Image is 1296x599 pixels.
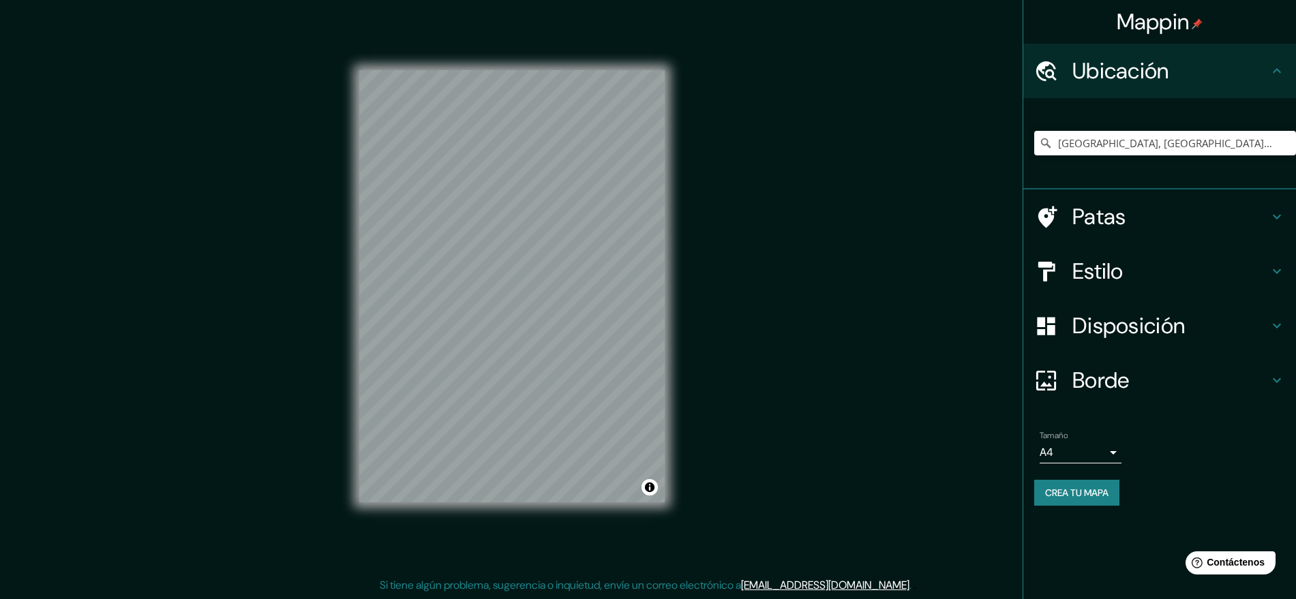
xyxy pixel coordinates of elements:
font: Patas [1072,202,1126,231]
font: A4 [1040,445,1053,459]
button: Activar o desactivar atribución [642,479,658,495]
font: Si tiene algún problema, sugerencia o inquietud, envíe un correo electrónico a [380,578,741,592]
font: Disposición [1072,311,1185,340]
canvas: Mapa [359,70,665,502]
font: Ubicación [1072,57,1169,85]
div: Borde [1023,353,1296,408]
div: A4 [1040,442,1121,463]
font: . [911,577,914,592]
font: Crea tu mapa [1045,487,1109,499]
button: Crea tu mapa [1034,480,1119,506]
font: . [909,578,911,592]
font: Mappin [1117,7,1190,36]
font: Borde [1072,366,1130,395]
div: Disposición [1023,298,1296,353]
div: Patas [1023,189,1296,244]
input: Elige tu ciudad o zona [1034,131,1296,155]
img: pin-icon.png [1192,18,1203,29]
div: Ubicación [1023,44,1296,98]
iframe: Lanzador de widgets de ayuda [1175,546,1281,584]
div: Estilo [1023,244,1296,298]
a: [EMAIL_ADDRESS][DOMAIN_NAME] [741,578,909,592]
font: . [914,577,916,592]
font: Tamaño [1040,430,1068,441]
font: Estilo [1072,257,1124,286]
